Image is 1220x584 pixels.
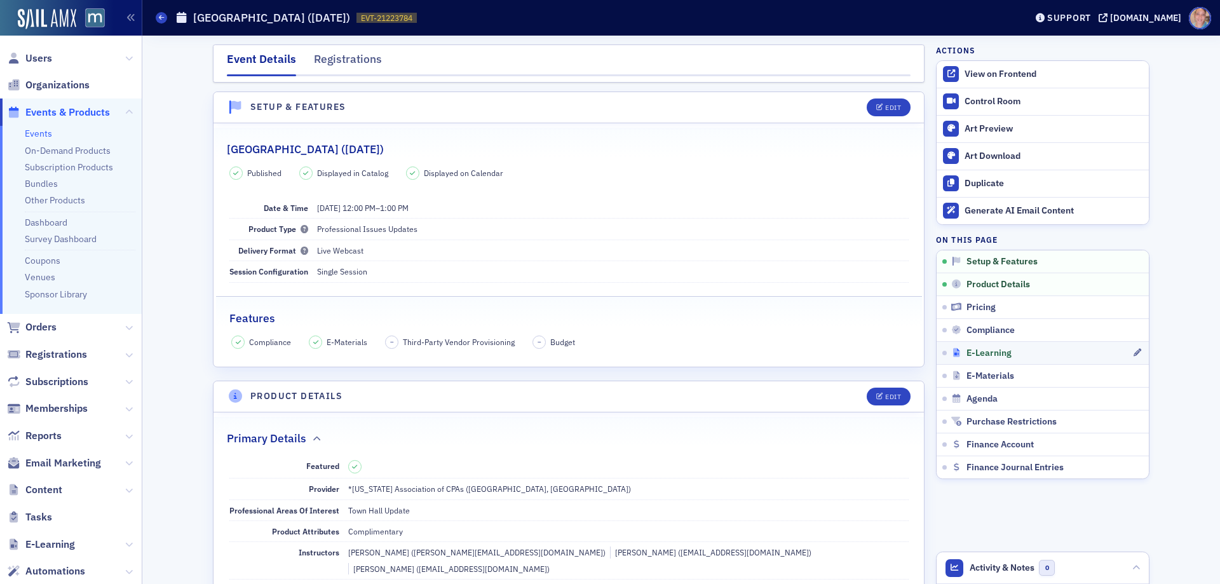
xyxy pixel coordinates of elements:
div: Control Room [965,96,1142,107]
span: Reports [25,429,62,443]
span: Profile [1189,7,1211,29]
a: Sponsor Library [25,289,87,300]
span: Activity & Notes [970,561,1034,574]
span: E-Learning [25,538,75,552]
div: Edit [885,393,901,400]
span: Budget [550,336,575,348]
span: Setup & Features [966,256,1038,268]
span: 0 [1039,560,1055,576]
span: Delivery Format [238,245,308,255]
div: Event Details [227,51,296,76]
span: Registrations [25,348,87,362]
span: – [317,203,409,213]
a: Other Products [25,194,85,206]
a: Users [7,51,52,65]
a: On-Demand Products [25,145,111,156]
span: E-Materials [327,336,367,348]
div: Town Hall Update [348,505,410,516]
span: Compliance [966,325,1015,336]
div: [DOMAIN_NAME] [1110,12,1181,24]
div: [PERSON_NAME] ([EMAIL_ADDRESS][DOMAIN_NAME]) [610,547,811,558]
span: Session Configuration [229,266,308,276]
span: Content [25,483,62,497]
div: Art Preview [965,123,1142,135]
a: Organizations [7,78,90,92]
span: *[US_STATE] Association of CPAs ([GEOGRAPHIC_DATA], [GEOGRAPHIC_DATA]) [348,484,631,494]
h4: Product Details [250,390,342,403]
span: Professional Issues Updates [317,224,417,234]
h2: Primary Details [227,430,306,447]
span: Tasks [25,510,52,524]
span: – [390,337,394,346]
div: Art Download [965,151,1142,162]
a: Dashboard [25,217,67,228]
a: Memberships [7,402,88,416]
span: Date & Time [264,203,308,213]
time: 1:00 PM [380,203,409,213]
span: Events & Products [25,105,110,119]
h1: [GEOGRAPHIC_DATA] ([DATE]) [193,10,350,25]
a: Tasks [7,510,52,524]
span: Featured [306,461,339,471]
span: Product Type [248,224,308,234]
div: Support [1047,12,1091,24]
a: SailAMX [18,9,76,29]
a: Subscriptions [7,375,88,389]
span: Provider [309,484,339,494]
a: Venues [25,271,55,283]
span: Displayed on Calendar [424,167,503,179]
span: Displayed in Catalog [317,167,388,179]
span: Finance Account [966,439,1034,451]
a: Reports [7,429,62,443]
a: Coupons [25,255,60,266]
span: Orders [25,320,57,334]
h2: [GEOGRAPHIC_DATA] ([DATE]) [227,141,384,158]
span: Professional Areas Of Interest [229,505,339,515]
span: Live Webcast [317,245,363,255]
a: Control Room [937,88,1149,115]
span: Pricing [966,302,996,313]
a: Bundles [25,178,58,189]
span: Organizations [25,78,90,92]
a: Content [7,483,62,497]
span: – [538,337,541,346]
span: Product Attributes [272,526,339,536]
a: E-Learning [7,538,75,552]
div: Edit [885,104,901,111]
h4: On this page [936,234,1149,245]
span: Automations [25,564,85,578]
h2: Features [229,310,275,327]
div: Complimentary [348,526,403,537]
span: Third-Party Vendor Provisioning [403,336,515,348]
div: [PERSON_NAME] ([EMAIL_ADDRESS][DOMAIN_NAME]) [348,563,550,574]
span: E-Materials [966,370,1014,382]
div: Registrations [314,51,382,74]
a: Survey Dashboard [25,233,97,245]
a: Registrations [7,348,87,362]
span: Purchase Restrictions [966,416,1057,428]
div: Duplicate [965,178,1142,189]
span: Agenda [966,393,998,405]
time: 12:00 PM [342,203,376,213]
a: Automations [7,564,85,578]
span: EVT-21223784 [361,13,412,24]
span: Published [247,167,281,179]
button: Duplicate [937,170,1149,197]
a: Art Preview [937,115,1149,142]
span: Compliance [249,336,291,348]
span: Single Session [317,266,367,276]
img: SailAMX [85,8,105,28]
h4: Setup & Features [250,100,346,114]
span: Product Details [966,279,1030,290]
a: Art Download [937,142,1149,170]
a: Events [25,128,52,139]
a: View on Frontend [937,61,1149,88]
button: Edit [867,98,911,116]
span: Subscriptions [25,375,88,389]
span: Users [25,51,52,65]
span: Memberships [25,402,88,416]
a: Subscription Products [25,161,113,173]
div: Generate AI Email Content [965,205,1142,217]
button: Edit [867,388,911,405]
a: Email Marketing [7,456,101,470]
